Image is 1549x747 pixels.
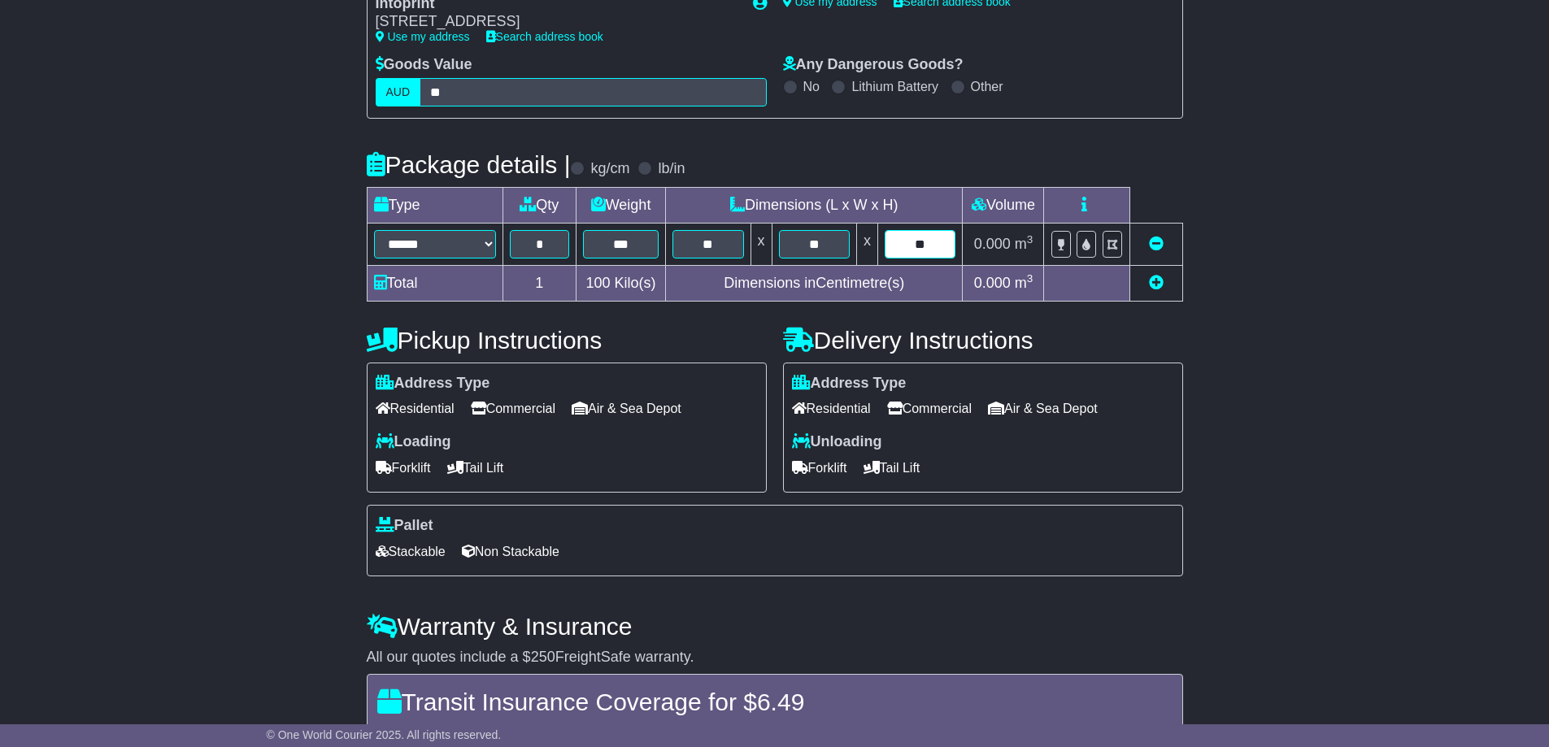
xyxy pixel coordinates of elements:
[471,396,555,421] span: Commercial
[1015,275,1033,291] span: m
[586,275,611,291] span: 100
[856,223,877,265] td: x
[377,688,1173,715] h4: Transit Insurance Coverage for $
[963,187,1044,223] td: Volume
[792,396,871,421] span: Residential
[974,236,1011,252] span: 0.000
[376,375,490,393] label: Address Type
[531,649,555,665] span: 250
[887,396,972,421] span: Commercial
[792,433,882,451] label: Unloading
[376,455,431,480] span: Forklift
[367,187,503,223] td: Type
[751,223,772,265] td: x
[1015,236,1033,252] span: m
[864,455,920,480] span: Tail Lift
[666,265,963,301] td: Dimensions in Centimetre(s)
[376,56,472,74] label: Goods Value
[376,433,451,451] label: Loading
[974,275,1011,291] span: 0.000
[376,13,737,31] div: [STREET_ADDRESS]
[851,79,938,94] label: Lithium Battery
[367,649,1183,667] div: All our quotes include a $ FreightSafe warranty.
[757,688,804,715] span: 6.49
[666,187,963,223] td: Dimensions (L x W x H)
[376,30,470,43] a: Use my address
[376,539,446,564] span: Stackable
[367,327,767,354] h4: Pickup Instructions
[577,265,666,301] td: Kilo(s)
[658,160,685,178] label: lb/in
[503,265,577,301] td: 1
[783,327,1183,354] h4: Delivery Instructions
[783,56,964,74] label: Any Dangerous Goods?
[1149,236,1164,252] a: Remove this item
[447,455,504,480] span: Tail Lift
[376,517,433,535] label: Pallet
[267,728,502,741] span: © One World Courier 2025. All rights reserved.
[577,187,666,223] td: Weight
[971,79,1003,94] label: Other
[1027,233,1033,245] sup: 3
[803,79,820,94] label: No
[590,160,629,178] label: kg/cm
[1027,272,1033,284] sup: 3
[792,455,847,480] span: Forklift
[367,265,503,301] td: Total
[376,78,421,106] label: AUD
[1149,275,1164,291] a: Add new item
[367,613,1183,640] h4: Warranty & Insurance
[486,30,603,43] a: Search address book
[792,375,907,393] label: Address Type
[462,539,559,564] span: Non Stackable
[988,396,1098,421] span: Air & Sea Depot
[376,396,455,421] span: Residential
[503,187,577,223] td: Qty
[367,151,571,178] h4: Package details |
[572,396,681,421] span: Air & Sea Depot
